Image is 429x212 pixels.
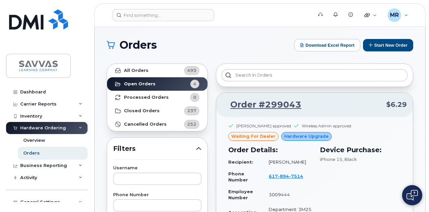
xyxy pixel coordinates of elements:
[193,94,196,100] span: 0
[113,193,201,197] label: Phone Number
[228,145,312,155] h3: Order Details:
[113,144,196,154] span: Filters
[187,121,196,127] span: 252
[187,108,196,114] span: 237
[342,157,357,162] span: , Black
[124,81,156,87] strong: Open Orders
[222,99,301,111] a: Order #299043
[124,68,148,73] strong: All Orders
[269,173,311,179] a: 6178947514
[302,123,351,129] div: Wireless Admin approved
[107,64,207,77] a: All Orders493
[107,77,207,91] a: Open Orders4
[236,123,291,129] div: [PERSON_NAME] approved
[124,108,160,114] strong: Closed Orders
[386,100,407,110] span: $6.29
[107,91,207,104] a: Processed Orders0
[222,69,407,81] input: Search in orders
[193,81,196,87] span: 4
[278,173,289,179] span: 894
[320,145,401,155] h3: Device Purchase:
[187,67,196,74] span: 493
[228,159,253,165] strong: Recipient:
[263,156,312,168] td: [PERSON_NAME]
[228,189,253,201] strong: Employee Number
[363,39,413,51] button: Start New Order
[113,166,201,170] label: Username
[231,133,275,139] span: waiting for dealer
[107,118,207,131] a: Cancelled Orders252
[263,186,312,204] td: 3009444
[320,157,342,162] span: iPhone 15
[120,40,157,50] span: Orders
[124,95,169,100] strong: Processed Orders
[228,171,248,183] strong: Phone Number
[406,190,418,201] img: Open chat
[107,104,207,118] a: Closed Orders237
[284,133,329,139] span: Hardware Upgrade
[294,39,360,51] button: Download Excel Report
[124,122,167,127] strong: Cancelled Orders
[289,173,303,179] span: 7514
[269,173,303,179] span: 617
